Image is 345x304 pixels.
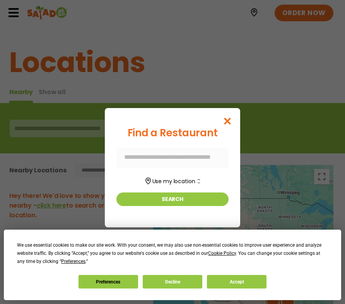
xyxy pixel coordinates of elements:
[215,108,240,134] button: Close modal
[116,192,229,206] button: Search
[143,275,202,289] button: Decline
[116,125,229,141] div: Find a Restaurant
[4,230,341,300] div: Cookie Consent Prompt
[61,259,85,264] span: Preferences
[208,251,236,256] span: Cookie Policy
[79,275,138,289] button: Preferences
[17,241,328,266] div: We use essential cookies to make our site work. With your consent, we may also use non-essential ...
[116,175,229,185] button: Use my location
[207,275,266,289] button: Accept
